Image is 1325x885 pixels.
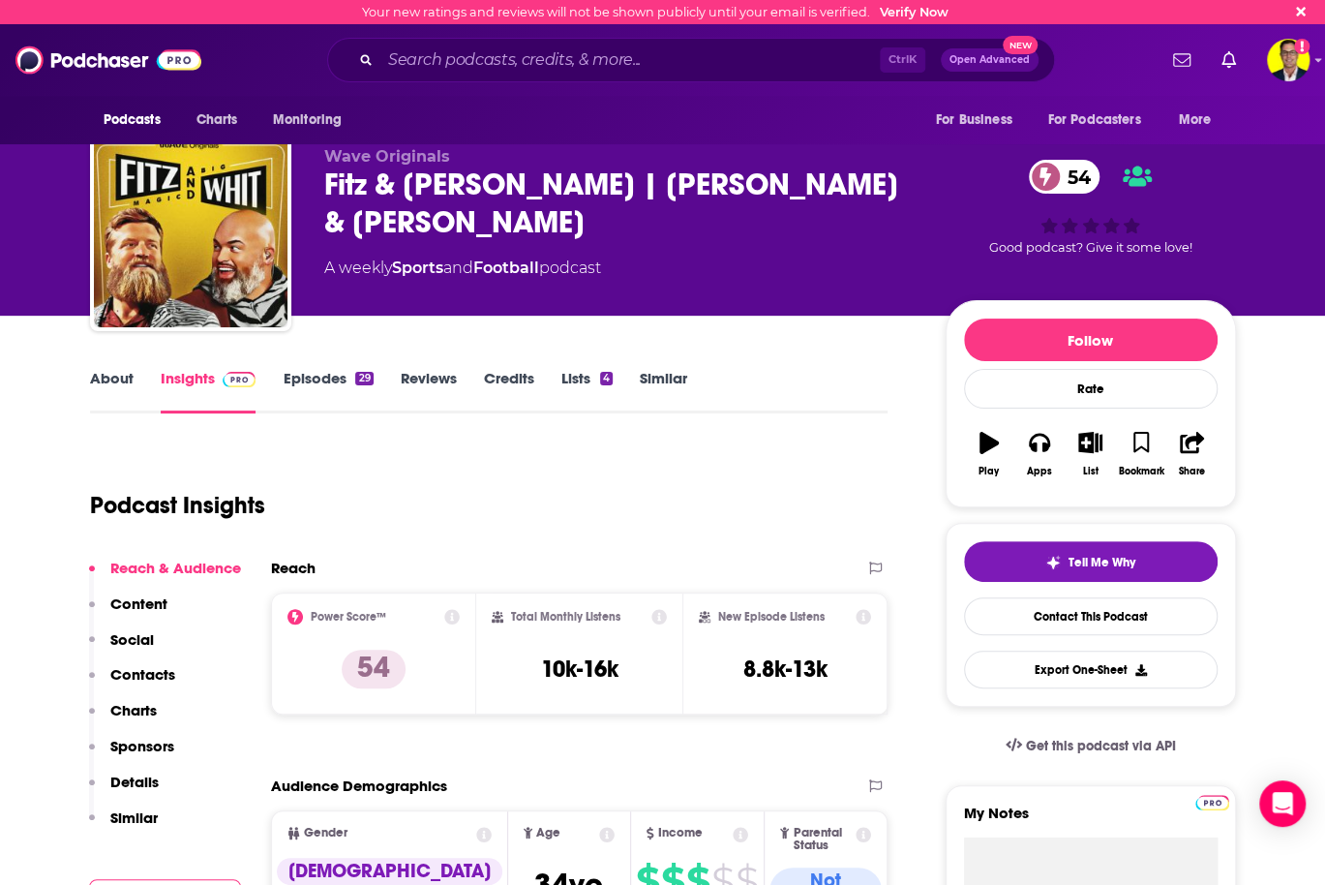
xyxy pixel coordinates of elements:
[1118,466,1163,477] div: Bookmark
[89,559,241,595] button: Reach & Audience
[1267,39,1310,81] img: User Profile
[1027,466,1052,477] div: Apps
[540,655,617,684] h3: 10k-16k
[196,107,238,134] span: Charts
[110,773,159,791] p: Details
[922,102,1037,138] button: open menu
[1179,466,1205,477] div: Share
[271,559,316,577] h2: Reach
[1003,36,1038,54] span: New
[946,147,1236,267] div: 54Good podcast? Give it some love!
[1116,419,1166,489] button: Bookmark
[161,369,256,413] a: InsightsPodchaser Pro
[311,610,386,624] h2: Power Score™
[90,491,265,520] h1: Podcast Insights
[110,630,154,649] p: Social
[110,559,241,577] p: Reach & Audience
[89,595,167,630] button: Content
[1214,44,1244,76] a: Show notifications dropdown
[793,827,853,852] span: Parental Status
[271,777,447,795] h2: Audience Demographics
[964,541,1218,582] button: tell me why sparkleTell Me Why
[473,259,539,277] a: Football
[324,257,601,280] div: A weekly podcast
[1069,555,1135,570] span: Tell Me Why
[273,107,342,134] span: Monitoring
[964,319,1218,361] button: Follow
[110,595,167,613] p: Content
[1267,39,1310,81] span: Logged in as BrettLarson
[355,372,373,385] div: 29
[89,630,154,666] button: Social
[110,809,158,827] p: Similar
[1029,160,1100,194] a: 54
[990,722,1191,770] a: Get this podcast via API
[223,372,256,387] img: Podchaser Pro
[640,369,687,413] a: Similar
[964,419,1014,489] button: Play
[964,369,1218,409] div: Rate
[1165,44,1198,76] a: Show notifications dropdown
[964,651,1218,688] button: Export One-Sheet
[1036,102,1169,138] button: open menu
[110,701,157,719] p: Charts
[110,665,175,684] p: Contacts
[880,47,925,73] span: Ctrl K
[327,38,1055,82] div: Search podcasts, credits, & more...
[1166,419,1217,489] button: Share
[1294,39,1310,54] svg: Email not verified
[1045,555,1061,570] img: tell me why sparkle
[561,369,613,413] a: Lists4
[304,827,347,839] span: Gender
[94,134,287,327] img: Fitz & Whit | Ryan Fitzpatrick & Andrew Whitworth
[89,809,158,844] button: Similar
[90,102,186,138] button: open menu
[880,5,949,19] a: Verify Now
[1267,39,1310,81] button: Show profile menu
[979,466,999,477] div: Play
[15,42,201,78] img: Podchaser - Follow, Share and Rate Podcasts
[259,102,367,138] button: open menu
[1195,792,1229,810] a: Pro website
[89,737,174,773] button: Sponsors
[104,107,161,134] span: Podcasts
[110,737,174,755] p: Sponsors
[536,827,560,839] span: Age
[380,45,880,76] input: Search podcasts, credits, & more...
[1014,419,1065,489] button: Apps
[1164,102,1235,138] button: open menu
[949,55,1030,65] span: Open Advanced
[401,369,457,413] a: Reviews
[658,827,703,839] span: Income
[90,369,134,413] a: About
[989,240,1192,255] span: Good podcast? Give it some love!
[718,610,825,624] h2: New Episode Listens
[89,701,157,737] button: Charts
[362,5,949,19] div: Your new ratings and reviews will not be shown publicly until your email is verified.
[1065,419,1115,489] button: List
[936,107,1012,134] span: For Business
[1195,795,1229,810] img: Podchaser Pro
[484,369,534,413] a: Credits
[511,610,620,624] h2: Total Monthly Listens
[89,773,159,809] button: Details
[342,650,406,688] p: 54
[1048,107,1141,134] span: For Podcasters
[277,858,502,885] div: [DEMOGRAPHIC_DATA]
[1025,738,1175,754] span: Get this podcast via API
[443,259,473,277] span: and
[1048,160,1100,194] span: 54
[324,147,450,166] span: Wave Originals
[1083,466,1099,477] div: List
[89,665,175,701] button: Contacts
[743,655,828,684] h3: 8.8k-13k
[941,48,1039,72] button: Open AdvancedNew
[184,102,250,138] a: Charts
[283,369,373,413] a: Episodes29
[1259,780,1306,827] div: Open Intercom Messenger
[600,372,613,385] div: 4
[392,259,443,277] a: Sports
[1178,107,1211,134] span: More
